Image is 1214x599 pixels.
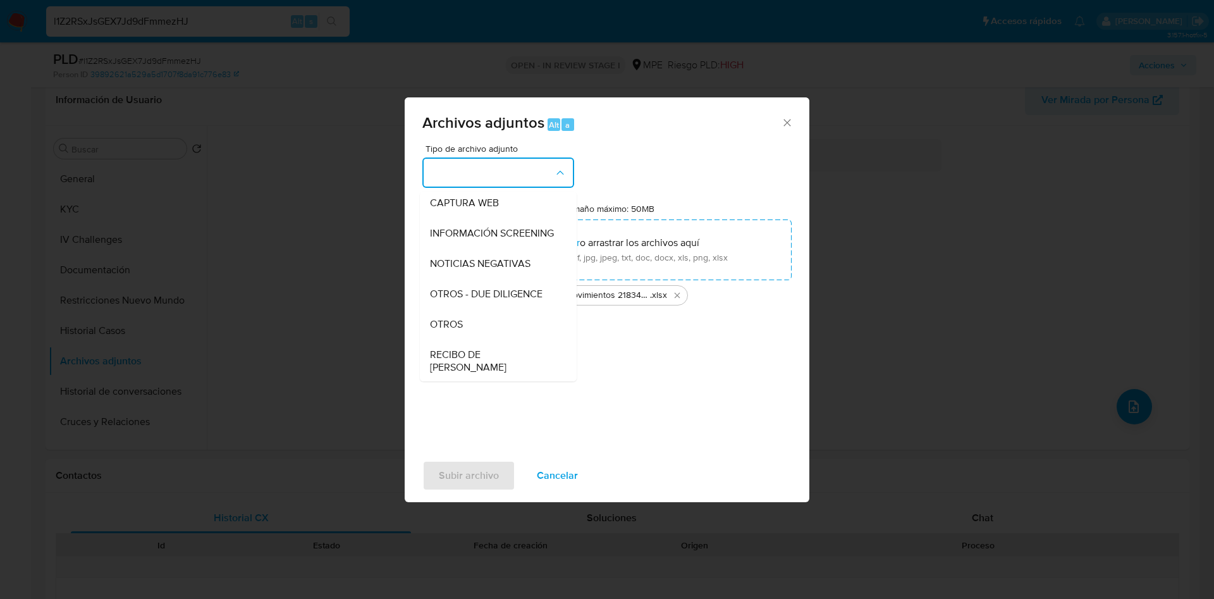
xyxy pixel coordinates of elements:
label: Tamaño máximo: 50MB [564,203,654,214]
span: .xlsx [650,289,667,302]
span: Archivos adjuntos [422,111,544,133]
span: RECIBO DE [PERSON_NAME] [430,349,559,374]
button: Cerrar [781,116,792,128]
ul: Archivos seleccionados [422,280,792,306]
span: INFORMACIÓN SCREENING [430,227,554,240]
span: Alt [549,119,559,131]
button: Cancelar [520,460,594,491]
button: Eliminar Movimientos 2183480977 - 02_09_2025.xlsx [670,288,685,303]
span: CAPTURA WEB [430,197,499,209]
span: a [565,119,570,131]
span: OTROS [430,318,463,331]
span: OTROS - DUE DILIGENCE [430,288,543,300]
span: Movimientos 2183480977 - 02_09_2025 [566,289,650,302]
span: NOTICIAS NEGATIVAS [430,257,530,270]
span: Cancelar [537,462,578,490]
span: Tipo de archivo adjunto [426,144,577,153]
